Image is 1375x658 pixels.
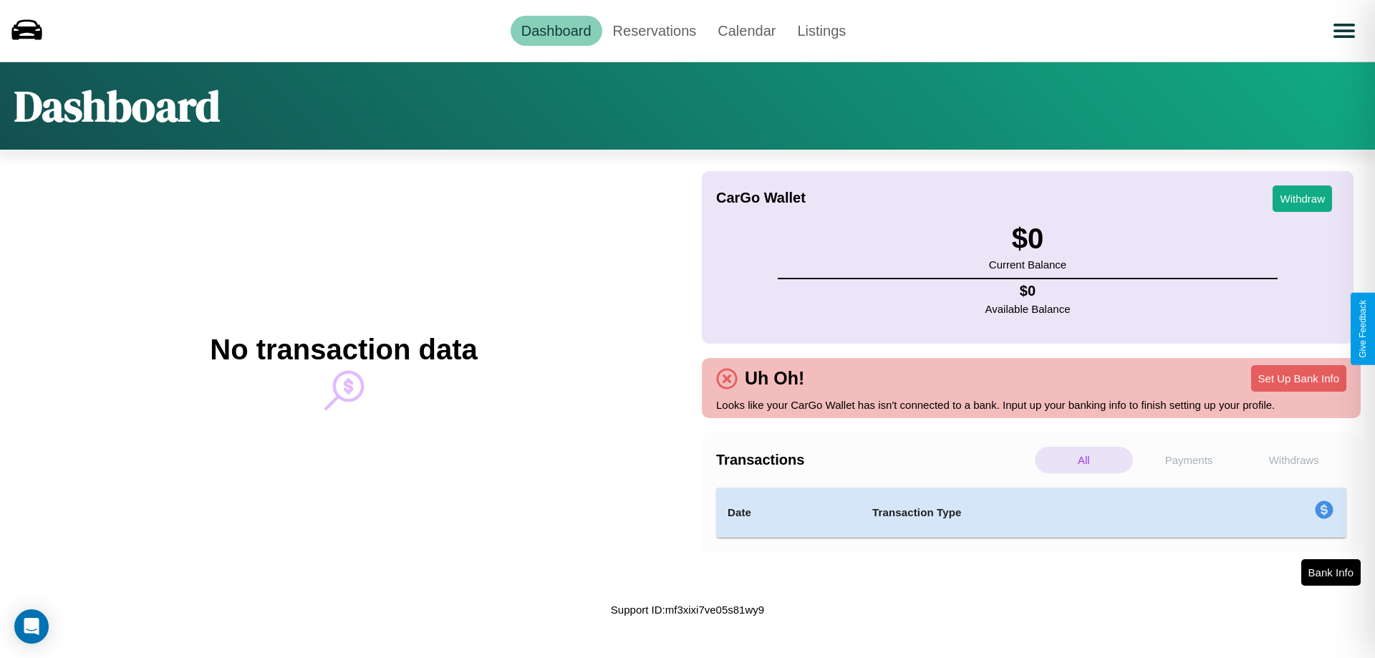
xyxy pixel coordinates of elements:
[611,600,764,619] p: Support ID: mf3xixi7ve05s81wy9
[716,395,1346,415] p: Looks like your CarGo Wallet has isn't connected to a bank. Input up your banking info to finish ...
[738,368,811,389] h4: Uh Oh!
[1140,447,1238,473] p: Payments
[716,488,1346,538] table: simple table
[1358,300,1368,358] div: Give Feedback
[716,190,806,206] h4: CarGo Wallet
[786,16,857,46] a: Listings
[1245,447,1343,473] p: Withdraws
[1251,365,1346,392] button: Set Up Bank Info
[989,255,1066,274] p: Current Balance
[1324,11,1364,51] button: Open menu
[210,334,477,366] h2: No transaction data
[14,77,220,135] h1: Dashboard
[707,16,786,46] a: Calendar
[872,504,1197,521] h4: Transaction Type
[728,504,849,521] h4: Date
[14,609,49,644] div: Open Intercom Messenger
[716,452,1031,468] h4: Transactions
[1273,185,1332,212] button: Withdraw
[511,16,602,46] a: Dashboard
[985,283,1071,299] h4: $ 0
[985,299,1071,319] p: Available Balance
[1035,447,1133,473] p: All
[1301,559,1361,586] button: Bank Info
[989,223,1066,255] h3: $ 0
[602,16,708,46] a: Reservations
